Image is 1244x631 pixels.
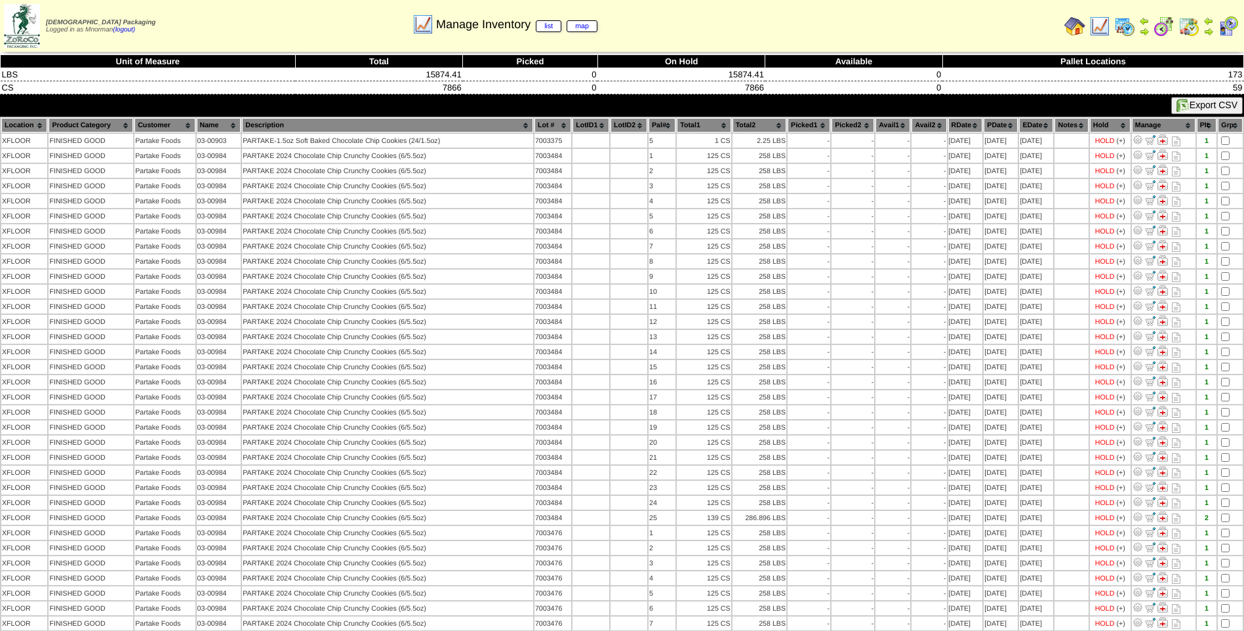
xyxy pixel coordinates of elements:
[1157,587,1168,598] img: Manage Hold
[1157,225,1168,235] img: Manage Hold
[1145,436,1155,447] img: Move
[649,224,675,238] td: 6
[1064,16,1085,37] img: home.gif
[1145,134,1155,145] img: Move
[1157,466,1168,477] img: Manage Hold
[984,194,1018,208] td: [DATE]
[1157,542,1168,552] img: Manage Hold
[1019,179,1053,193] td: [DATE]
[948,118,983,132] th: RDate
[1133,150,1143,160] img: Adjust
[788,164,830,178] td: -
[1157,346,1168,356] img: Manage Hold
[134,149,195,163] td: Partake Foods
[1133,617,1143,628] img: Adjust
[242,118,533,132] th: Description
[1157,150,1168,160] img: Manage Hold
[832,149,874,163] td: -
[1157,315,1168,326] img: Manage Hold
[1172,227,1180,237] i: Note
[1145,602,1155,613] img: Move
[295,68,462,81] td: 15874.41
[49,134,133,148] td: FINISHED GOOD
[1218,16,1239,37] img: calendarcustomer.gif
[1145,315,1155,326] img: Move
[649,134,675,148] td: 5
[242,194,533,208] td: PARTAKE 2024 Chocolate Chip Crunchy Cookies (6/5.5oz)
[948,134,983,148] td: [DATE]
[1145,225,1155,235] img: Move
[1133,285,1143,296] img: Adjust
[1116,152,1125,160] div: (+)
[1197,197,1216,205] div: 1
[1157,451,1168,462] img: Manage Hold
[463,68,598,81] td: 0
[436,18,597,31] span: Manage Inventory
[1133,165,1143,175] img: Adjust
[1145,512,1155,522] img: Move
[732,134,786,148] td: 2.25 LBS
[1019,224,1053,238] td: [DATE]
[197,164,241,178] td: 03-00984
[197,224,241,238] td: 03-00984
[765,68,942,81] td: 0
[295,81,462,94] td: 7866
[534,224,571,238] td: 7003484
[534,149,571,163] td: 7003484
[1145,210,1155,220] img: Move
[134,194,195,208] td: Partake Foods
[1145,421,1155,432] img: Move
[948,164,983,178] td: [DATE]
[46,19,155,33] span: Logged in as Mnorman
[113,26,135,33] a: (logout)
[1157,255,1168,266] img: Manage Hold
[49,149,133,163] td: FINISHED GOOD
[1116,182,1125,190] div: (+)
[984,209,1018,223] td: [DATE]
[597,68,765,81] td: 15874.41
[1133,300,1143,311] img: Adjust
[1157,602,1168,613] img: Manage Hold
[1145,165,1155,175] img: Move
[649,179,675,193] td: 3
[875,194,910,208] td: -
[567,20,597,32] a: map
[1,149,47,163] td: XFLOOR
[788,224,830,238] td: -
[1095,137,1115,145] div: HOLD
[948,194,983,208] td: [DATE]
[1145,481,1155,492] img: Move
[1145,361,1155,371] img: Move
[1145,527,1155,537] img: Move
[1133,481,1143,492] img: Adjust
[1157,376,1168,386] img: Manage Hold
[1095,152,1115,160] div: HOLD
[942,68,1243,81] td: 173
[1178,16,1199,37] img: calendarinout.gif
[534,164,571,178] td: 7003484
[197,149,241,163] td: 03-00984
[1171,97,1243,114] button: Export CSV
[1133,361,1143,371] img: Adjust
[1116,228,1125,235] div: (+)
[1,179,47,193] td: XFLOOR
[1157,557,1168,567] img: Manage Hold
[1145,617,1155,628] img: Move
[1133,557,1143,567] img: Adjust
[242,164,533,178] td: PARTAKE 2024 Chocolate Chip Crunchy Cookies (6/5.5oz)
[788,134,830,148] td: -
[1145,572,1155,582] img: Move
[1054,118,1088,132] th: Notes
[1133,587,1143,598] img: Adjust
[948,149,983,163] td: [DATE]
[912,134,946,148] td: -
[1157,481,1168,492] img: Manage Hold
[534,209,571,223] td: 7003484
[1133,210,1143,220] img: Adjust
[732,164,786,178] td: 258 LBS
[1157,572,1168,582] img: Manage Hold
[1172,136,1180,146] i: Note
[1133,497,1143,507] img: Adjust
[1089,16,1110,37] img: line_graph.gif
[677,118,731,132] th: Total1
